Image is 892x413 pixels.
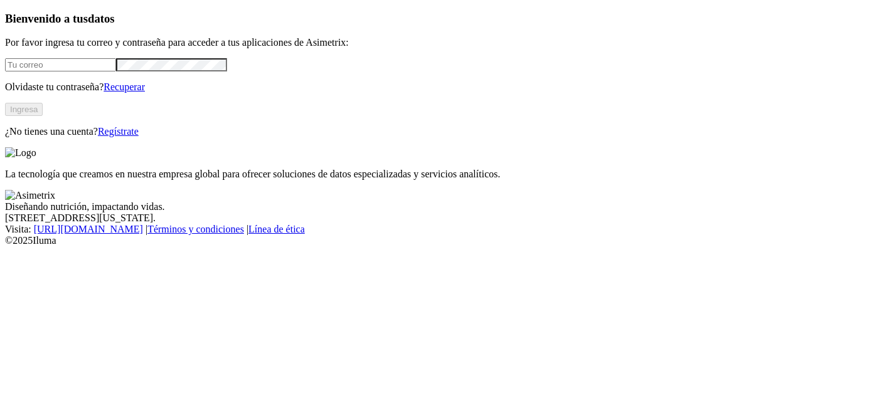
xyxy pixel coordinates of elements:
[98,126,139,137] a: Regístrate
[88,12,115,25] span: datos
[5,12,887,26] h3: Bienvenido a tus
[5,169,887,180] p: La tecnología que creamos en nuestra empresa global para ofrecer soluciones de datos especializad...
[5,126,887,137] p: ¿No tienes una cuenta?
[5,235,887,246] div: © 2025 Iluma
[5,212,887,224] div: [STREET_ADDRESS][US_STATE].
[5,147,36,159] img: Logo
[5,224,887,235] div: Visita : | |
[5,103,43,116] button: Ingresa
[5,190,55,201] img: Asimetrix
[34,224,143,234] a: [URL][DOMAIN_NAME]
[147,224,244,234] a: Términos y condiciones
[5,58,116,71] input: Tu correo
[5,201,887,212] div: Diseñando nutrición, impactando vidas.
[5,81,887,93] p: Olvidaste tu contraseña?
[5,37,887,48] p: Por favor ingresa tu correo y contraseña para acceder a tus aplicaciones de Asimetrix:
[104,81,145,92] a: Recuperar
[248,224,305,234] a: Línea de ética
